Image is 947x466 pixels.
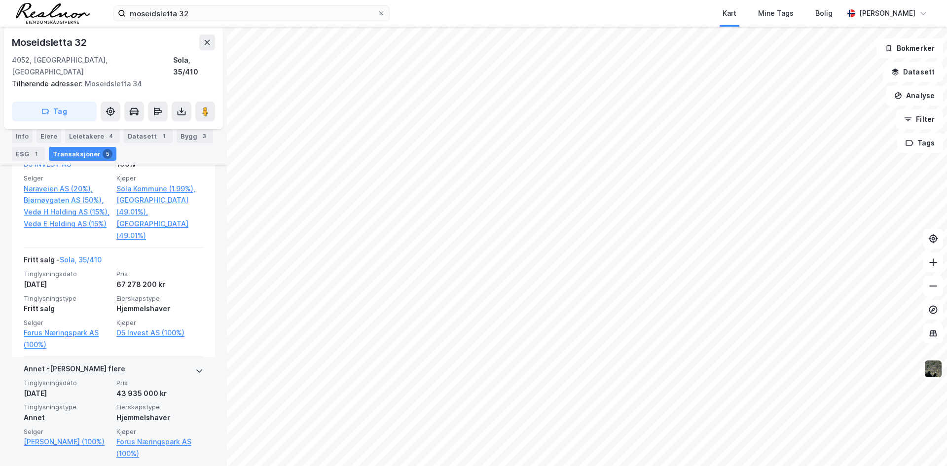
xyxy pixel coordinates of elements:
div: [PERSON_NAME] [859,7,915,19]
img: 9k= [924,359,943,378]
span: Pris [116,379,203,387]
span: Pris [116,270,203,278]
div: Datasett [124,129,173,143]
span: Kjøper [116,428,203,436]
a: Forus Næringspark AS (100%) [24,327,110,351]
a: Forus Næringspark AS (100%) [116,436,203,460]
a: [GEOGRAPHIC_DATA] (49.01%), [116,194,203,218]
a: Bjørnøygaten AS (50%), [24,194,110,206]
a: [GEOGRAPHIC_DATA] (49.01%) [116,218,203,242]
div: Mine Tags [758,7,794,19]
span: Tinglysningstype [24,403,110,411]
div: Hjemmelshaver [116,412,203,424]
div: Annet - [PERSON_NAME] flere [24,363,125,379]
div: Sola, 35/410 [173,54,215,78]
a: Sola, 35/410 [60,255,102,264]
div: Moseidsletta 34 [12,78,207,90]
span: Kjøper [116,319,203,327]
div: Kart [723,7,736,19]
input: Søk på adresse, matrikkel, gårdeiere, leietakere eller personer [126,6,377,21]
div: 5 [103,149,112,159]
iframe: Chat Widget [898,419,947,466]
div: 1 [31,149,41,159]
div: 4 [106,131,116,141]
a: Sola Kommune (1.99%), [116,183,203,195]
span: Kjøper [116,174,203,182]
div: Bygg [177,129,213,143]
a: Vedø H Holding AS (15%), [24,206,110,218]
img: realnor-logo.934646d98de889bb5806.png [16,3,90,24]
span: Selger [24,319,110,327]
div: [DATE] [24,388,110,399]
button: Tag [12,102,97,121]
div: Transaksjoner [49,147,116,161]
button: Filter [896,109,943,129]
div: ESG [12,147,45,161]
a: Vedø E Holding AS (15%) [24,218,110,230]
div: Moseidsletta 32 [12,35,89,50]
span: Selger [24,174,110,182]
div: Eiere [36,129,61,143]
span: Tinglysningstype [24,294,110,303]
div: 67 278 200 kr [116,279,203,290]
div: 4052, [GEOGRAPHIC_DATA], [GEOGRAPHIC_DATA] [12,54,173,78]
div: Hjemmelshaver [116,303,203,315]
button: Bokmerker [876,38,943,58]
div: 1 [159,131,169,141]
div: [DATE] [24,279,110,290]
span: Tinglysningsdato [24,270,110,278]
span: Selger [24,428,110,436]
span: Eierskapstype [116,294,203,303]
div: Info [12,129,33,143]
span: Tilhørende adresser: [12,79,85,88]
button: Tags [897,133,943,153]
button: Analyse [886,86,943,106]
div: Fritt salg - [24,254,102,270]
a: [PERSON_NAME] (100%) [24,436,110,448]
span: Eierskapstype [116,403,203,411]
div: 43 935 000 kr [116,388,203,399]
span: Tinglysningsdato [24,379,110,387]
a: Naraveien AS (20%), [24,183,110,195]
div: Leietakere [65,129,120,143]
div: Kontrollprogram for chat [898,419,947,466]
div: Fritt salg [24,303,110,315]
div: Bolig [815,7,833,19]
div: Annet [24,412,110,424]
a: D5 Invest AS (100%) [116,327,203,339]
button: Datasett [883,62,943,82]
div: 3 [199,131,209,141]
